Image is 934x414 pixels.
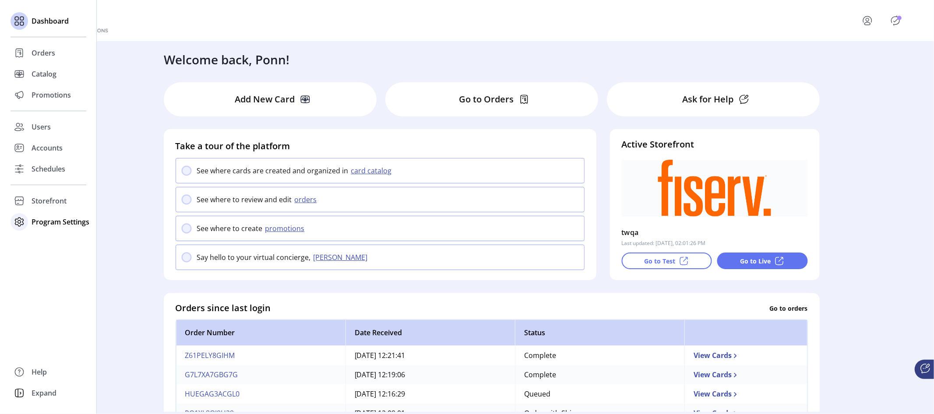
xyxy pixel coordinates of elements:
th: Order Number [176,320,345,346]
button: [PERSON_NAME] [311,252,373,263]
span: Promotions [32,90,71,100]
button: card catalog [349,165,397,176]
span: Orders [32,48,55,58]
td: HUEGAG3ACGL0 [176,385,345,404]
span: Accounts [32,143,63,153]
p: twqa [621,225,639,239]
p: Go to Test [644,256,675,266]
p: Go to Live [740,256,771,266]
span: Program Settings [32,217,89,227]
p: Add New Card [235,93,295,106]
td: [DATE] 12:16:29 [345,385,515,404]
h4: Take a tour of the platform [176,140,585,153]
span: Schedules [32,164,65,174]
p: See where to review and edit [197,194,292,205]
td: View Cards [684,365,807,385]
button: Publisher Panel [888,14,902,28]
p: Go to orders [770,304,808,313]
td: G7L7XA7GBG7G [176,365,345,385]
p: See where to create [197,223,263,234]
span: Dashboard [32,16,69,26]
h4: Active Storefront [621,138,807,151]
td: [DATE] 12:21:41 [345,346,515,365]
span: Help [32,367,47,377]
h4: Orders since last login [176,302,271,315]
th: Status [515,320,684,346]
p: Last updated: [DATE], 02:01:26 PM [621,239,705,247]
td: [DATE] 12:19:06 [345,365,515,385]
td: Z61PELY8GIHM [176,346,345,365]
td: View Cards [684,346,807,365]
button: orders [292,194,322,205]
span: Storefront [32,196,67,206]
td: Complete [515,346,684,365]
td: Queued [515,385,684,404]
p: Go to Orders [459,93,514,106]
span: Catalog [32,69,56,79]
p: See where cards are created and organized in [197,165,349,176]
th: Date Received [345,320,515,346]
p: Say hello to your virtual concierge, [197,252,311,263]
span: Users [32,122,51,132]
td: Complete [515,365,684,385]
h3: Welcome back, Ponn! [164,50,290,69]
span: Expand [32,388,56,398]
button: menu [850,10,888,31]
td: View Cards [684,385,807,404]
button: promotions [263,223,310,234]
p: Ask for Help [682,93,733,106]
